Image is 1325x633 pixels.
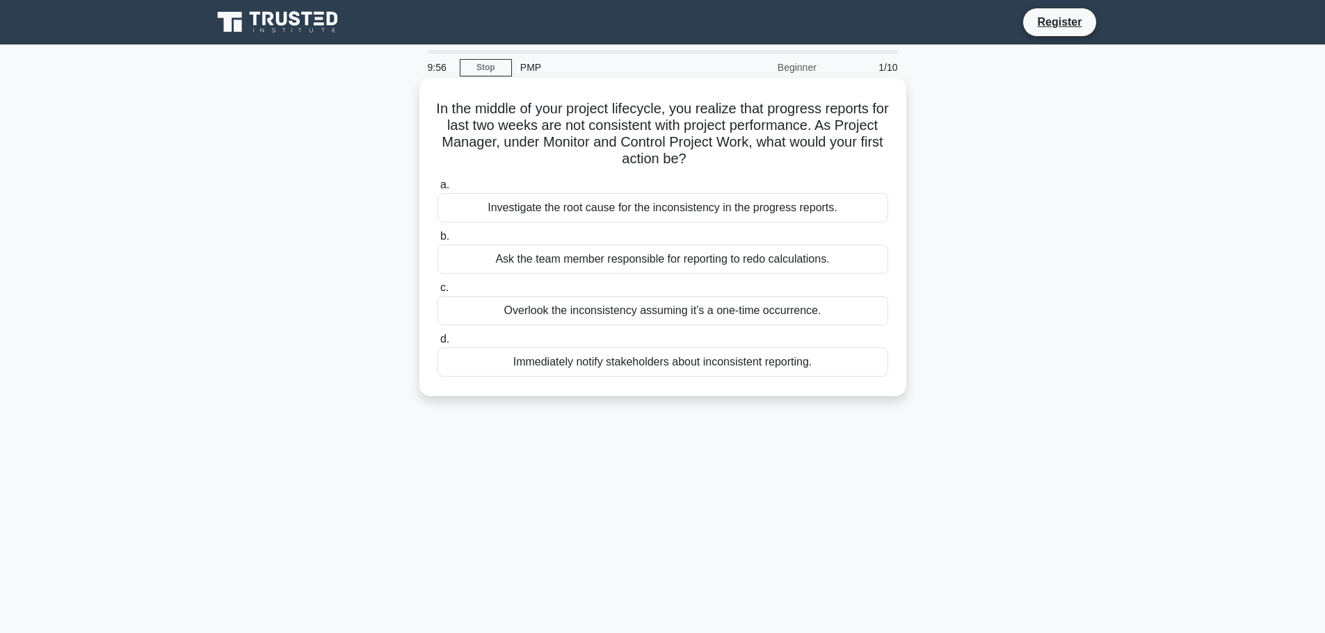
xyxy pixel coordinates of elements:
[440,333,449,345] span: d.
[825,54,906,81] div: 1/10
[703,54,825,81] div: Beginner
[440,230,449,242] span: b.
[1029,13,1090,31] a: Register
[436,100,890,168] h5: In the middle of your project lifecycle, you realize that progress reports for last two weeks are...
[440,281,449,293] span: c.
[437,347,888,377] div: Immediately notify stakeholders about inconsistent reporting.
[512,54,703,81] div: PMP
[460,59,512,76] a: Stop
[437,193,888,222] div: Investigate the root cause for the inconsistency in the progress reports.
[419,54,460,81] div: 9:56
[437,296,888,325] div: Overlook the inconsistency assuming it’s a one-time occurrence.
[437,245,888,274] div: Ask the team member responsible for reporting to redo calculations.
[440,179,449,190] span: a.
